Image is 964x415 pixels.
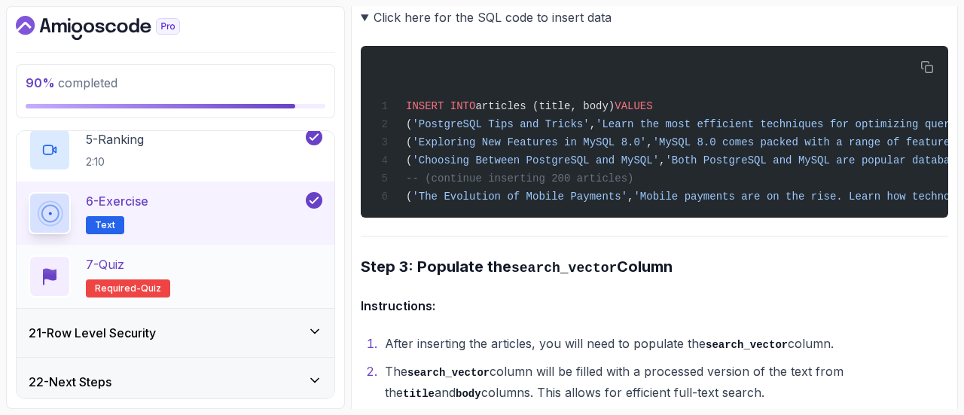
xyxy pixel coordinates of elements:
[380,361,948,404] li: The column will be filled with a processed version of the text from the and columns. This allows ...
[646,136,652,148] span: ,
[511,261,617,276] code: search_vector
[706,339,788,351] code: search_vector
[95,219,115,231] span: Text
[16,16,215,40] a: Dashboard
[412,191,627,203] span: 'The Evolution of Mobile Payments'
[406,136,412,148] span: (
[26,75,55,90] span: 90 %
[86,154,144,169] p: 2:10
[361,258,673,276] strong: Step 3: Populate the Column
[86,192,148,210] p: 6 - Exercise
[627,191,633,203] span: ,
[380,333,948,355] li: After inserting the articles, you will need to populate the column.
[456,388,481,400] code: body
[659,154,665,166] span: ,
[406,154,412,166] span: (
[26,75,117,90] span: completed
[412,154,659,166] span: 'Choosing Between PostgreSQL and MySQL'
[141,282,161,294] span: quiz
[361,7,948,28] summary: Click here for the SQL code to insert data
[615,100,652,112] span: VALUES
[406,100,475,112] span: INSERT INTO
[475,100,615,112] span: articles (title, body)
[590,118,596,130] span: ,
[406,191,412,203] span: (
[412,118,589,130] span: 'PostgreSQL Tips and Tricks'
[86,130,144,148] p: 5 - Ranking
[407,367,490,379] code: search_vector
[29,129,322,171] button: 5-Ranking2:10
[29,255,322,298] button: 7-QuizRequired-quiz
[361,297,948,315] h4: Instructions:
[17,358,334,406] button: 22-Next Steps
[29,324,156,342] h3: 21 - Row Level Security
[406,172,633,185] span: -- (continue inserting 200 articles)
[29,192,322,234] button: 6-ExerciseText
[95,282,141,294] span: Required-
[403,388,435,400] code: title
[86,255,124,273] p: 7 - Quiz
[29,373,111,391] h3: 22 - Next Steps
[406,118,412,130] span: (
[17,309,334,357] button: 21-Row Level Security
[412,136,646,148] span: 'Exploring New Features in MySQL 8.0'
